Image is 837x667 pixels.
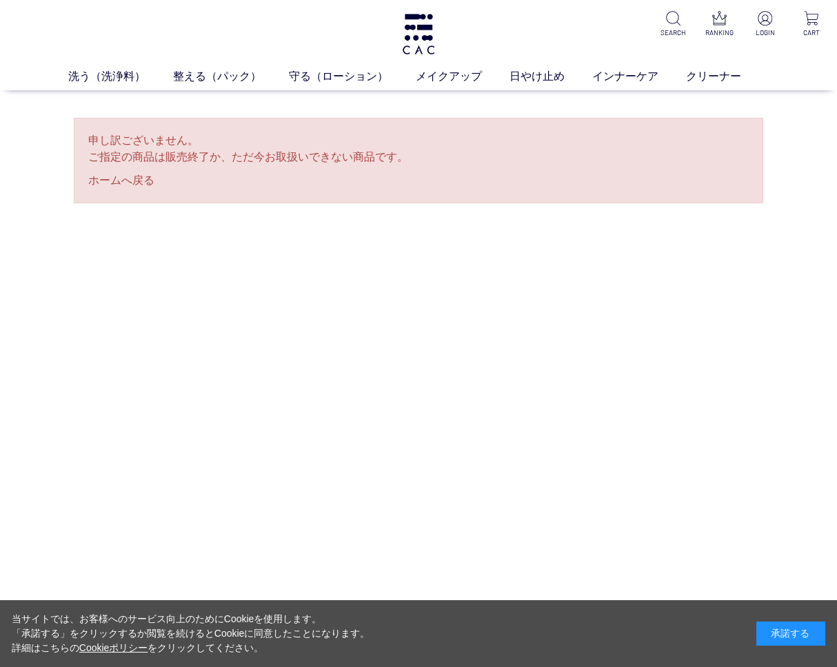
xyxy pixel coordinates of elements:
div: 承諾する [756,622,825,646]
img: logo [401,14,436,54]
a: SEARCH [658,11,688,38]
a: メイクアップ [416,68,510,85]
a: 守る（ローション） [289,68,416,85]
a: ホームへ戻る [88,172,749,189]
p: LOGIN [751,28,780,38]
a: RANKING [705,11,734,38]
a: 整える（パック） [173,68,289,85]
a: 洗う（洗浄料） [68,68,173,85]
p: RANKING [705,28,734,38]
a: Cookieポリシー [79,642,148,653]
p: CART [796,28,826,38]
p: 申し訳ございません。 ご指定の商品は販売終了か、ただ今お取扱いできない商品です。 [88,132,749,165]
a: 日やけ止め [510,68,592,85]
div: 当サイトでは、お客様へのサービス向上のためにCookieを使用します。 「承諾する」をクリックするか閲覧を続けるとCookieに同意したことになります。 詳細はこちらの をクリックしてください。 [12,612,370,655]
a: CART [796,11,826,38]
a: インナーケア [592,68,686,85]
p: SEARCH [658,28,688,38]
a: LOGIN [751,11,780,38]
a: クリーナー [686,68,769,85]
